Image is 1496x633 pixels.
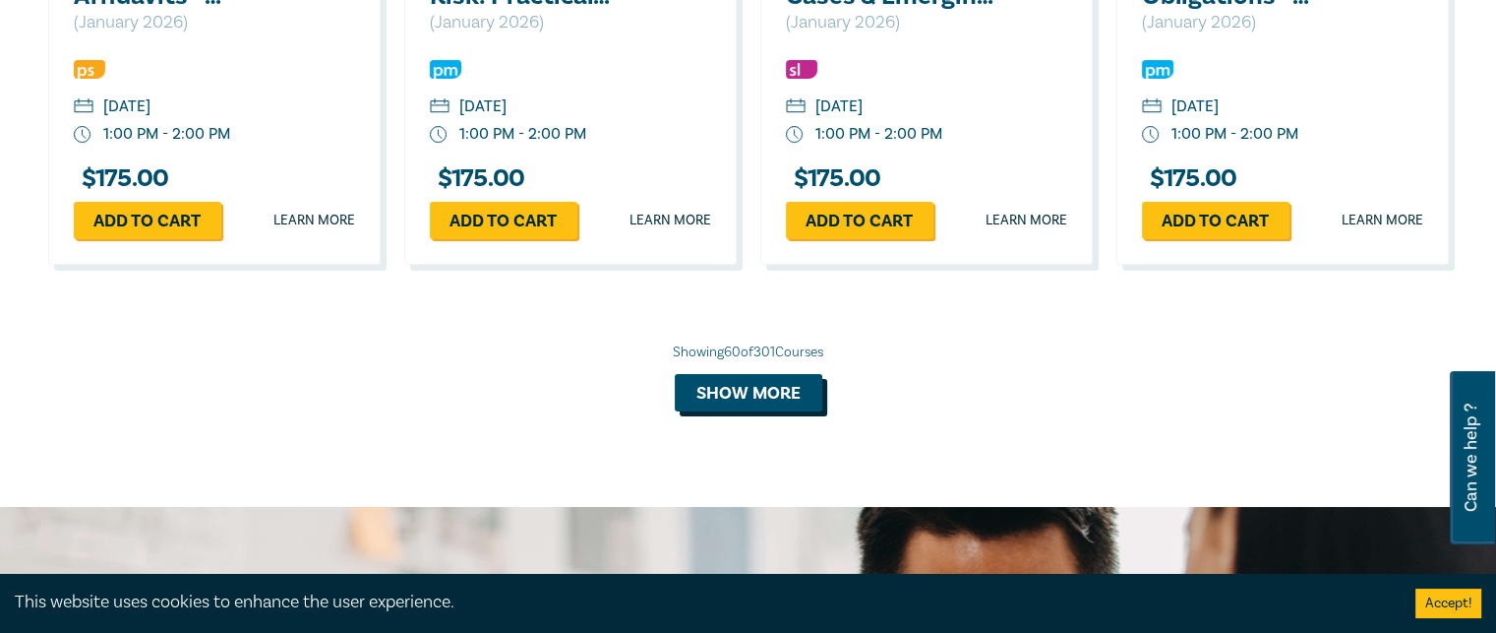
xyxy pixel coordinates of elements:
[430,60,461,79] img: Practice Management & Business Skills
[74,126,91,144] img: watch
[1342,211,1423,230] a: Learn more
[430,126,448,144] img: watch
[786,98,806,116] img: calendar
[430,98,449,116] img: calendar
[1415,589,1481,618] button: Accept cookies
[1142,10,1353,35] p: ( January 2026 )
[786,202,933,239] a: Add to cart
[430,165,525,192] h3: $ 175.00
[786,10,997,35] p: ( January 2026 )
[786,60,817,79] img: Substantive Law
[1142,98,1162,116] img: calendar
[815,123,942,146] div: 1:00 PM - 2:00 PM
[74,202,221,239] a: Add to cart
[1142,60,1173,79] img: Practice Management & Business Skills
[786,165,881,192] h3: $ 175.00
[103,95,150,118] div: [DATE]
[815,95,863,118] div: [DATE]
[629,211,711,230] a: Learn more
[1462,383,1480,533] span: Can we help ?
[273,211,355,230] a: Learn more
[74,165,169,192] h3: $ 175.00
[48,343,1449,362] div: Showing 60 of 301 Courses
[1171,123,1298,146] div: 1:00 PM - 2:00 PM
[786,126,804,144] img: watch
[430,10,641,35] p: ( January 2026 )
[15,590,1386,615] div: This website uses cookies to enhance the user experience.
[1142,165,1237,192] h3: $ 175.00
[675,374,822,411] button: Show more
[74,10,285,35] p: ( January 2026 )
[103,123,230,146] div: 1:00 PM - 2:00 PM
[74,60,105,79] img: Professional Skills
[459,123,586,146] div: 1:00 PM - 2:00 PM
[1171,95,1219,118] div: [DATE]
[74,98,93,116] img: calendar
[1142,126,1160,144] img: watch
[430,202,577,239] a: Add to cart
[986,211,1067,230] a: Learn more
[459,95,507,118] div: [DATE]
[1142,202,1289,239] a: Add to cart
